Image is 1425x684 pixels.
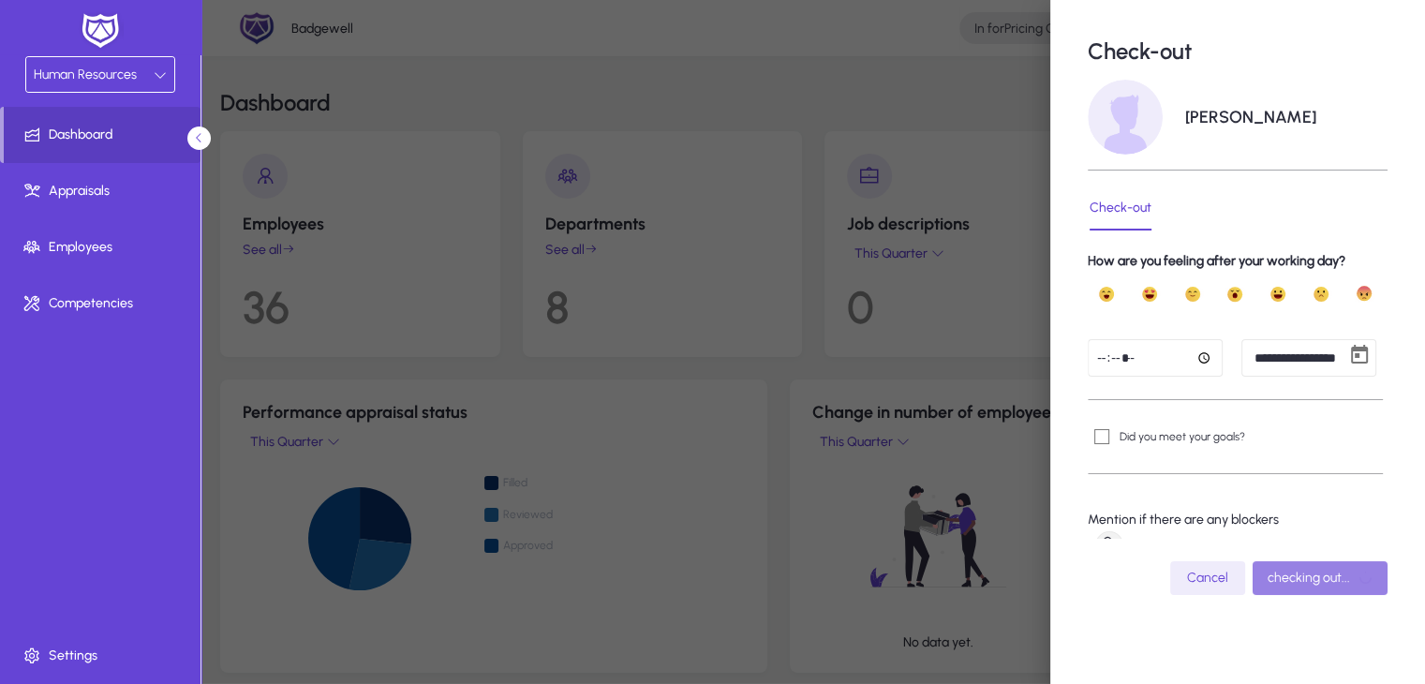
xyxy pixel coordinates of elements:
[34,67,137,82] span: Human Resources
[4,647,204,665] span: Settings
[1088,37,1192,65] p: Check-out
[4,126,200,144] span: Dashboard
[4,628,204,684] a: Settings
[77,11,124,51] img: white-logo.png
[4,182,204,201] span: Appraisals
[4,163,204,219] a: Appraisals
[4,219,204,275] a: Employees
[4,238,204,257] span: Employees
[4,294,204,313] span: Competencies
[4,275,204,332] a: Competencies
